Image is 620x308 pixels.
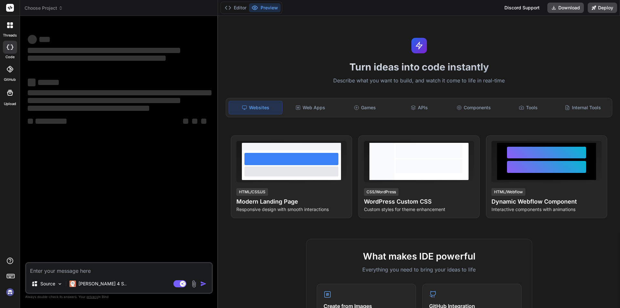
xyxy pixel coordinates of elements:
[25,5,63,11] span: Choose Project
[249,3,281,12] button: Preview
[3,33,17,38] label: threads
[201,119,206,124] span: ‌
[28,106,149,111] span: ‌
[222,77,616,85] p: Describe what you want to build, and watch it come to life in real-time
[28,79,36,86] span: ‌
[236,206,346,213] p: Responsive design with smooth interactions
[364,206,474,213] p: Custom styles for theme enhancement
[40,281,55,287] p: Source
[69,281,76,287] img: Claude 4 Sonnet
[4,101,16,107] label: Upload
[222,3,249,12] button: Editor
[87,295,98,299] span: privacy
[491,188,525,196] div: HTML/Webflow
[28,98,180,103] span: ‌
[222,61,616,73] h1: Turn ideas into code instantly
[501,3,543,13] div: Discord Support
[57,281,63,287] img: Pick Models
[317,266,522,273] p: Everything you need to bring your ideas to life
[183,119,188,124] span: ‌
[364,197,474,206] h4: WordPress Custom CSS
[236,197,346,206] h4: Modern Landing Page
[39,37,50,42] span: ‌
[491,206,602,213] p: Interactive components with animations
[28,48,180,53] span: ‌
[338,101,392,114] div: Games
[588,3,617,13] button: Deploy
[28,56,166,61] span: ‌
[556,101,609,114] div: Internal Tools
[25,294,213,300] p: Always double-check its answers. Your in Bind
[28,119,33,124] span: ‌
[502,101,555,114] div: Tools
[547,3,584,13] button: Download
[393,101,446,114] div: APIs
[491,197,602,206] h4: Dynamic Webflow Component
[229,101,283,114] div: Websites
[200,281,207,287] img: icon
[284,101,337,114] div: Web Apps
[28,35,37,44] span: ‌
[36,119,67,124] span: ‌
[190,280,198,288] img: attachment
[364,188,398,196] div: CSS/WordPress
[5,54,15,60] label: code
[447,101,501,114] div: Components
[192,119,197,124] span: ‌
[28,90,212,95] span: ‌
[317,250,522,263] h2: What makes IDE powerful
[236,188,268,196] div: HTML/CSS/JS
[4,77,16,82] label: GitHub
[78,281,127,287] p: [PERSON_NAME] 4 S..
[38,80,59,85] span: ‌
[5,287,15,298] img: signin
